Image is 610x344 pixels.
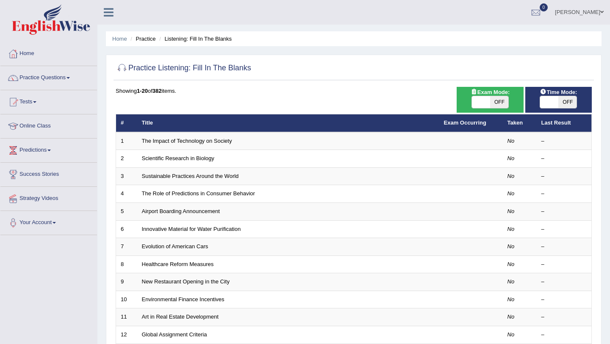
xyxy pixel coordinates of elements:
[541,331,587,339] div: –
[541,208,587,216] div: –
[507,331,515,338] em: No
[116,308,137,326] td: 11
[507,155,515,161] em: No
[116,87,592,95] div: Showing of items.
[116,255,137,273] td: 8
[116,291,137,308] td: 10
[541,243,587,251] div: –
[536,88,580,97] span: Time Mode:
[457,87,523,113] div: Show exams occurring in exams
[541,137,587,145] div: –
[507,296,515,302] em: No
[116,220,137,238] td: 6
[541,155,587,163] div: –
[142,226,241,232] a: Innovative Material for Water Purification
[116,167,137,185] td: 3
[116,273,137,291] td: 9
[116,185,137,203] td: 4
[137,88,148,94] b: 1-20
[112,36,127,42] a: Home
[128,35,155,43] li: Practice
[467,88,513,97] span: Exam Mode:
[137,114,439,132] th: Title
[116,238,137,256] td: 7
[507,313,515,320] em: No
[142,190,255,197] a: The Role of Predictions in Consumer Behavior
[142,313,219,320] a: Art in Real Estate Development
[142,331,207,338] a: Global Assignment Criteria
[490,96,508,108] span: OFF
[507,261,515,267] em: No
[507,243,515,250] em: No
[116,203,137,221] td: 5
[0,114,97,136] a: Online Class
[142,243,208,250] a: Evolution of American Cars
[116,326,137,344] td: 12
[142,278,230,285] a: New Restaurant Opening in the City
[507,226,515,232] em: No
[507,173,515,179] em: No
[507,138,515,144] em: No
[537,114,592,132] th: Last Result
[0,211,97,232] a: Your Account
[142,173,239,179] a: Sustainable Practices Around the World
[116,132,137,150] td: 1
[558,96,577,108] span: OFF
[157,35,232,43] li: Listening: Fill In The Blanks
[152,88,162,94] b: 382
[0,66,97,87] a: Practice Questions
[0,187,97,208] a: Strategy Videos
[142,138,232,144] a: The Impact of Technology on Society
[116,114,137,132] th: #
[541,296,587,304] div: –
[142,208,220,214] a: Airport Boarding Announcement
[116,62,251,75] h2: Practice Listening: Fill In The Blanks
[541,190,587,198] div: –
[507,208,515,214] em: No
[444,119,486,126] a: Exam Occurring
[507,190,515,197] em: No
[0,163,97,184] a: Success Stories
[116,150,137,168] td: 2
[0,90,97,111] a: Tests
[541,172,587,180] div: –
[507,278,515,285] em: No
[142,155,214,161] a: Scientific Research in Biology
[540,3,548,11] span: 0
[0,139,97,160] a: Predictions
[142,261,214,267] a: Healthcare Reform Measures
[503,114,537,132] th: Taken
[541,313,587,321] div: –
[541,225,587,233] div: –
[541,278,587,286] div: –
[0,42,97,63] a: Home
[541,261,587,269] div: –
[142,296,225,302] a: Environmental Finance Incentives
